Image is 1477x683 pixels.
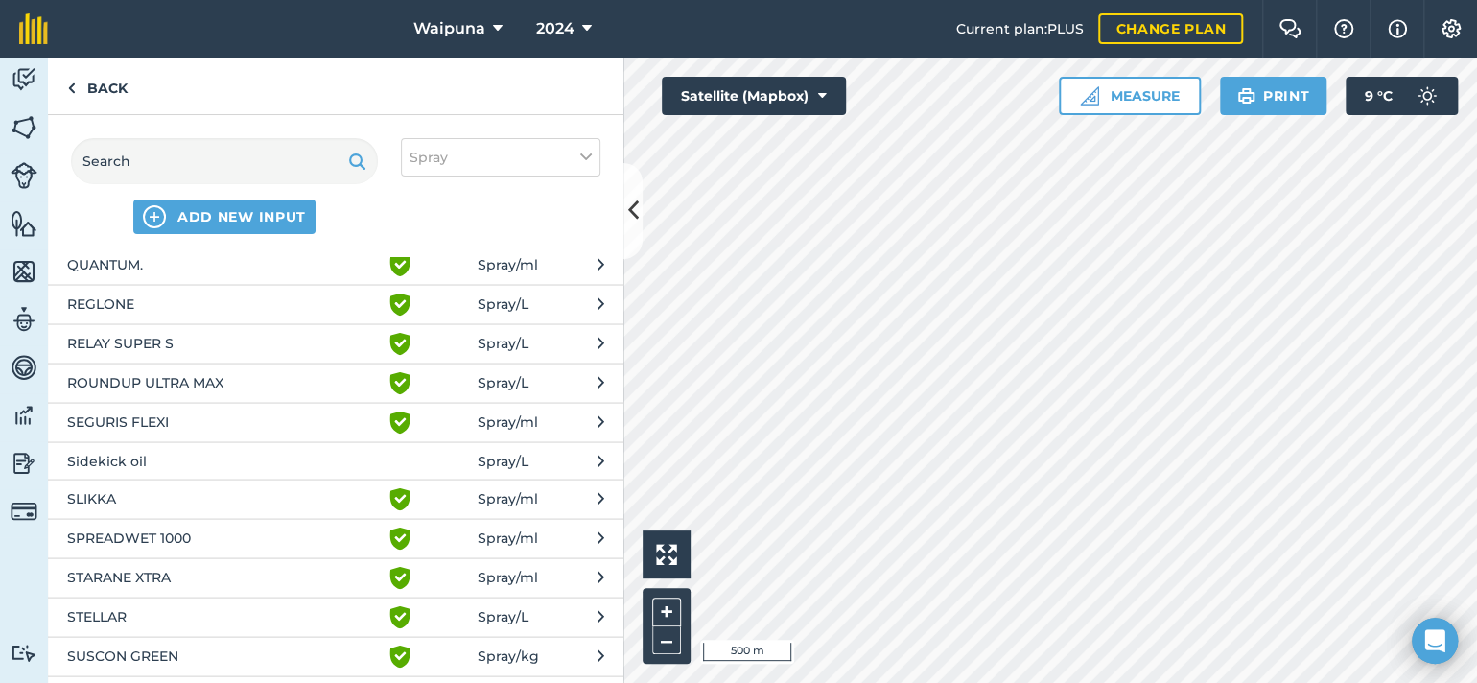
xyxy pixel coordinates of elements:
[11,162,37,189] img: svg+xml;base64,PD94bWwgdmVyc2lvbj0iMS4wIiBlbmNvZGluZz0idXRmLTgiPz4KPCEtLSBHZW5lcmF0b3I6IEFkb2JlIE...
[48,479,623,518] button: SLIKKA Spray/ml
[478,332,528,355] span: Spray / L
[1365,77,1393,115] span: 9 ° C
[48,636,623,675] button: SUSCON GREEN Spray/kg
[177,207,306,226] span: ADD NEW INPUT
[67,77,76,100] img: svg+xml;base64,PHN2ZyB4bWxucz0iaHR0cDovL3d3dy53My5vcmcvMjAwMC9zdmciIHdpZHRoPSI5IiBoZWlnaHQ9IjI0Ii...
[1440,19,1463,38] img: A cog icon
[48,323,623,363] button: RELAY SUPER S Spray/L
[67,450,381,471] span: Sidekick oil
[478,411,538,434] span: Spray / ml
[478,293,528,316] span: Spray / L
[955,18,1083,39] span: Current plan : PLUS
[1388,17,1407,40] img: svg+xml;base64,PHN2ZyB4bWxucz0iaHR0cDovL3d3dy53My5vcmcvMjAwMC9zdmciIHdpZHRoPSIxNyIgaGVpZ2h0PSIxNy...
[11,644,37,662] img: svg+xml;base64,PD94bWwgdmVyc2lvbj0iMS4wIiBlbmNvZGluZz0idXRmLTgiPz4KPCEtLSBHZW5lcmF0b3I6IEFkb2JlIE...
[11,498,37,525] img: svg+xml;base64,PD94bWwgdmVyc2lvbj0iMS4wIiBlbmNvZGluZz0idXRmLTgiPz4KPCEtLSBHZW5lcmF0b3I6IEFkb2JlIE...
[348,150,366,173] img: svg+xml;base64,PHN2ZyB4bWxucz0iaHR0cDovL3d3dy53My5vcmcvMjAwMC9zdmciIHdpZHRoPSIxOSIgaGVpZ2h0PSIyNC...
[48,597,623,636] button: STELLAR Spray/L
[71,138,378,184] input: Search
[11,353,37,382] img: svg+xml;base64,PD94bWwgdmVyc2lvbj0iMS4wIiBlbmNvZGluZz0idXRmLTgiPz4KPCEtLSBHZW5lcmF0b3I6IEFkb2JlIE...
[11,113,37,142] img: svg+xml;base64,PHN2ZyB4bWxucz0iaHR0cDovL3d3dy53My5vcmcvMjAwMC9zdmciIHdpZHRoPSI1NiIgaGVpZ2h0PSI2MC...
[656,544,677,565] img: Four arrows, one pointing top left, one top right, one bottom right and the last bottom left
[652,626,681,654] button: –
[410,147,448,168] span: Spray
[67,645,381,668] span: SUSCON GREEN
[662,77,846,115] button: Satellite (Mapbox)
[478,450,528,471] span: Spray / L
[67,411,381,434] span: SEGURIS FLEXI
[67,293,381,316] span: REGLONE
[478,645,539,668] span: Spray / kg
[48,284,623,323] button: REGLONE Spray/L
[48,402,623,441] button: SEGURIS FLEXI Spray/ml
[1278,19,1301,38] img: Two speech bubbles overlapping with the left bubble in the forefront
[1080,86,1099,106] img: Ruler icon
[67,527,381,550] span: SPREADWET 1000
[1346,77,1458,115] button: 9 °C
[401,138,600,177] button: Spray
[478,487,538,510] span: Spray / ml
[67,605,381,628] span: STELLAR
[48,441,623,479] button: Sidekick oil Spray/L
[11,305,37,334] img: svg+xml;base64,PD94bWwgdmVyc2lvbj0iMS4wIiBlbmNvZGluZz0idXRmLTgiPz4KPCEtLSBHZW5lcmF0b3I6IEFkb2JlIE...
[478,253,538,276] span: Spray / ml
[413,17,485,40] span: Waipuna
[536,17,574,40] span: 2024
[48,518,623,557] button: SPREADWET 1000 Spray/ml
[1220,77,1327,115] button: Print
[67,371,381,394] span: ROUNDUP ULTRA MAX
[67,332,381,355] span: RELAY SUPER S
[1408,77,1446,115] img: svg+xml;base64,PD94bWwgdmVyc2lvbj0iMS4wIiBlbmNvZGluZz0idXRmLTgiPz4KPCEtLSBHZW5lcmF0b3I6IEFkb2JlIE...
[11,65,37,94] img: svg+xml;base64,PD94bWwgdmVyc2lvbj0iMS4wIiBlbmNvZGluZz0idXRmLTgiPz4KPCEtLSBHZW5lcmF0b3I6IEFkb2JlIE...
[67,566,381,589] span: STARANE XTRA
[19,13,48,44] img: fieldmargin Logo
[133,200,316,234] button: ADD NEW INPUT
[478,371,528,394] span: Spray / L
[478,566,538,589] span: Spray / ml
[478,527,538,550] span: Spray / ml
[143,205,166,228] img: svg+xml;base64,PHN2ZyB4bWxucz0iaHR0cDovL3d3dy53My5vcmcvMjAwMC9zdmciIHdpZHRoPSIxNCIgaGVpZ2h0PSIyNC...
[48,58,147,114] a: Back
[48,557,623,597] button: STARANE XTRA Spray/ml
[1237,84,1255,107] img: svg+xml;base64,PHN2ZyB4bWxucz0iaHR0cDovL3d3dy53My5vcmcvMjAwMC9zdmciIHdpZHRoPSIxOSIgaGVpZ2h0PSIyNC...
[11,209,37,238] img: svg+xml;base64,PHN2ZyB4bWxucz0iaHR0cDovL3d3dy53My5vcmcvMjAwMC9zdmciIHdpZHRoPSI1NiIgaGVpZ2h0PSI2MC...
[67,487,381,510] span: SLIKKA
[478,605,528,628] span: Spray / L
[652,598,681,626] button: +
[1412,618,1458,664] div: Open Intercom Messenger
[11,449,37,478] img: svg+xml;base64,PD94bWwgdmVyc2lvbj0iMS4wIiBlbmNvZGluZz0idXRmLTgiPz4KPCEtLSBHZW5lcmF0b3I6IEFkb2JlIE...
[1098,13,1243,44] a: Change plan
[11,257,37,286] img: svg+xml;base64,PHN2ZyB4bWxucz0iaHR0cDovL3d3dy53My5vcmcvMjAwMC9zdmciIHdpZHRoPSI1NiIgaGVpZ2h0PSI2MC...
[67,253,381,276] span: QUANTUM.
[1059,77,1201,115] button: Measure
[11,401,37,430] img: svg+xml;base64,PD94bWwgdmVyc2lvbj0iMS4wIiBlbmNvZGluZz0idXRmLTgiPz4KPCEtLSBHZW5lcmF0b3I6IEFkb2JlIE...
[48,245,623,284] button: QUANTUM. Spray/ml
[48,363,623,402] button: ROUNDUP ULTRA MAX Spray/L
[1332,19,1355,38] img: A question mark icon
